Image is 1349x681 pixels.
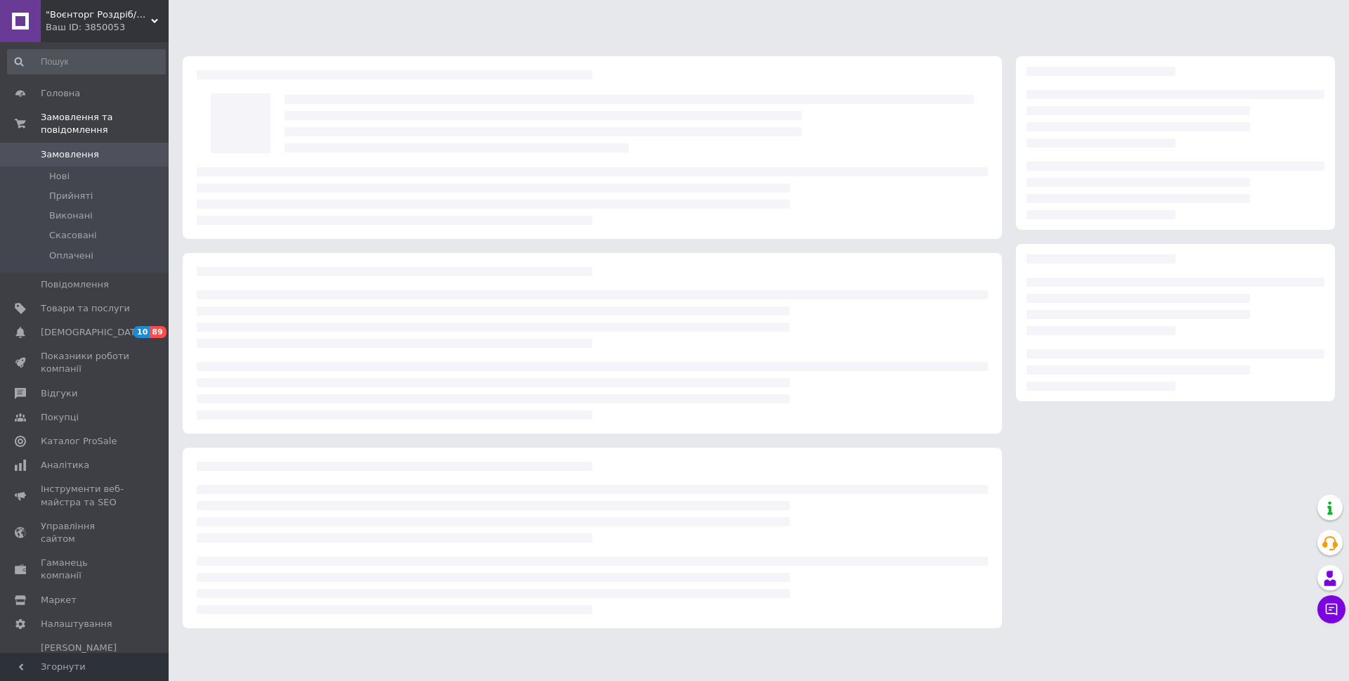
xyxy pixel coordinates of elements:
[41,520,130,545] span: Управління сайтом
[46,21,169,34] div: Ваш ID: 3850053
[46,8,151,21] span: "Воєнторг Роздріб/Опт": На варті вашої безпеки!
[41,148,99,161] span: Замовлення
[41,435,117,448] span: Каталог ProSale
[49,209,93,222] span: Виконані
[1317,595,1345,623] button: Чат з покупцем
[41,350,130,375] span: Показники роботи компанії
[41,387,77,400] span: Відгуки
[41,302,130,315] span: Товари та послуги
[49,170,70,183] span: Нові
[133,326,150,338] span: 10
[41,642,130,680] span: [PERSON_NAME] та рахунки
[41,483,130,508] span: Інструменти веб-майстра та SEO
[49,190,93,202] span: Прийняті
[150,326,166,338] span: 89
[41,411,79,424] span: Покупці
[7,49,166,74] input: Пошук
[41,326,145,339] span: [DEMOGRAPHIC_DATA]
[41,618,112,630] span: Налаштування
[41,557,130,582] span: Гаманець компанії
[41,459,89,472] span: Аналітика
[41,87,80,100] span: Головна
[41,594,77,607] span: Маркет
[49,229,97,242] span: Скасовані
[41,278,109,291] span: Повідомлення
[49,249,93,262] span: Оплачені
[41,111,169,136] span: Замовлення та повідомлення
